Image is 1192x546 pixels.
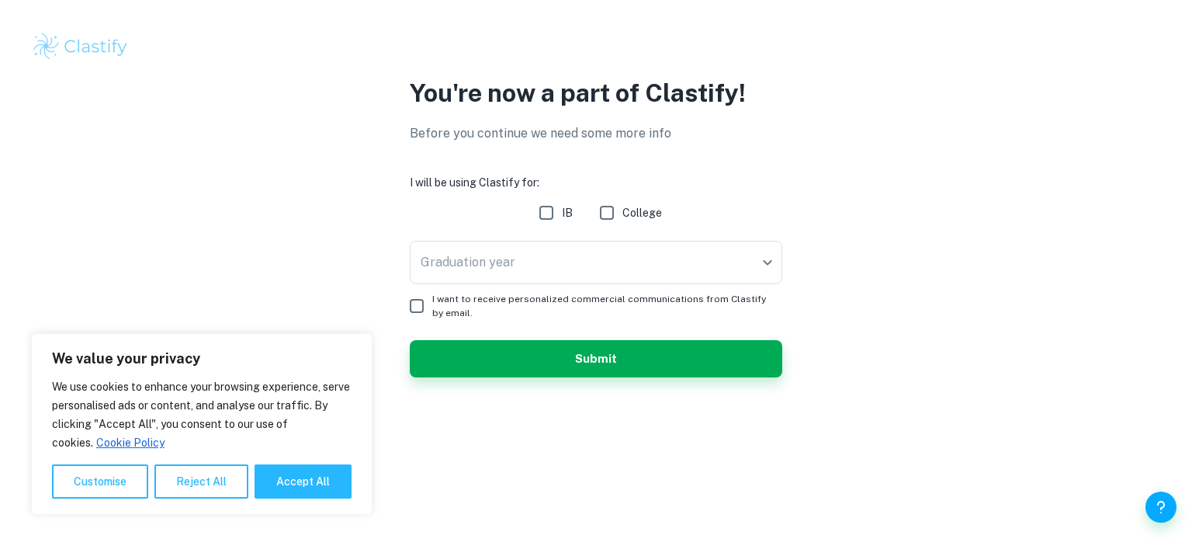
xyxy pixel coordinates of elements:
p: We use cookies to enhance your browsing experience, serve personalised ads or content, and analys... [52,377,352,452]
span: IB [562,204,573,221]
button: Customise [52,464,148,499]
h6: I will be using Clastify for: [410,174,782,191]
img: Clastify logo [31,31,130,62]
span: I want to receive personalized commercial communications from Clastify by email. [432,292,770,320]
a: Clastify logo [31,31,1161,62]
a: Cookie Policy [95,436,165,450]
p: Before you continue we need some more info [410,124,782,143]
span: College [622,204,662,221]
button: Accept All [255,464,352,499]
button: Submit [410,340,782,377]
div: We value your privacy [31,333,372,515]
p: You're now a part of Clastify! [410,75,782,112]
p: We value your privacy [52,350,352,368]
button: Reject All [154,464,248,499]
button: Help and Feedback [1145,492,1176,523]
